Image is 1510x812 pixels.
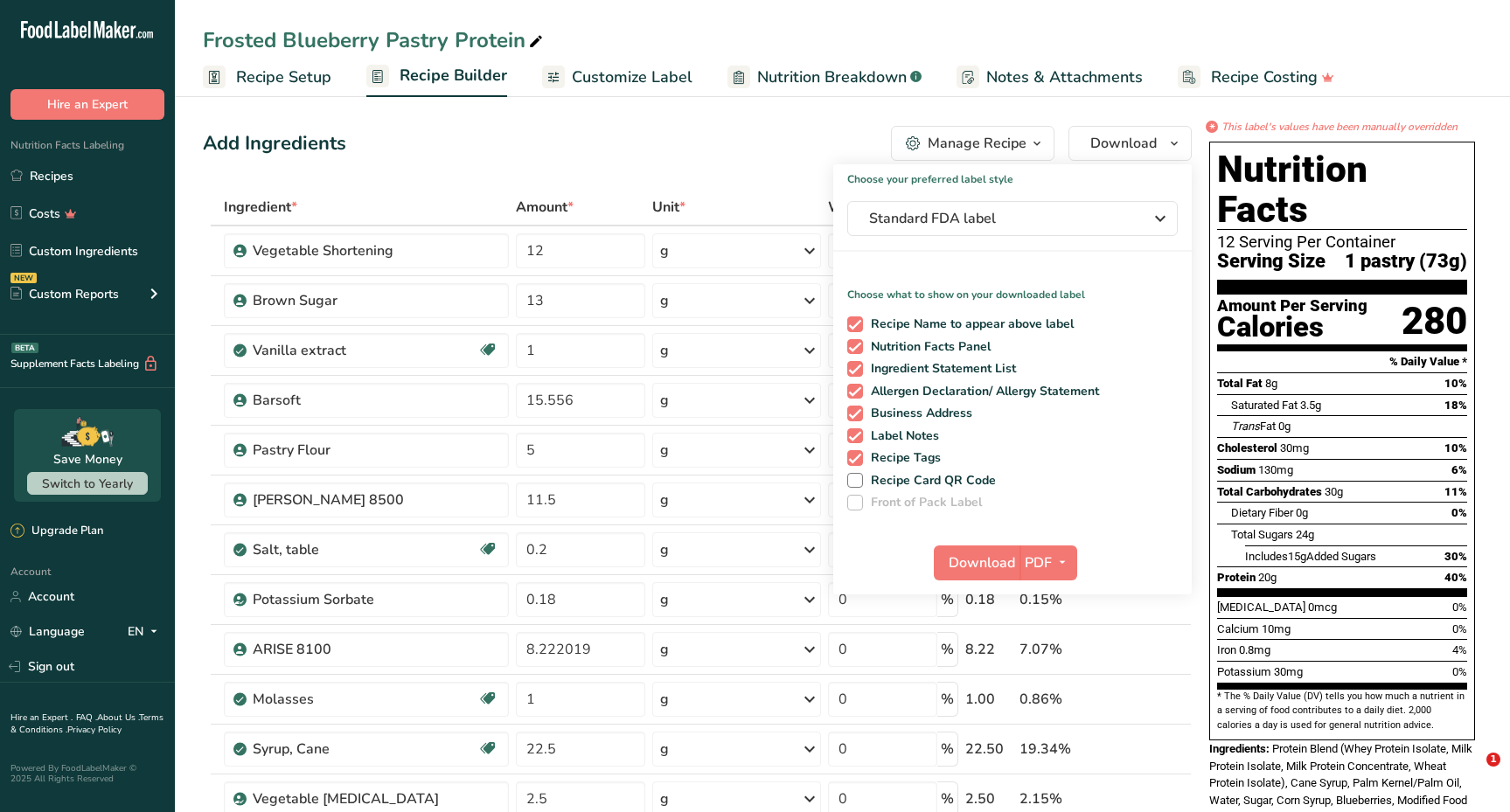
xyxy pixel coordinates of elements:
[1217,298,1367,315] div: Amount Per Serving
[1090,133,1157,154] span: Download
[1444,485,1467,498] span: 11%
[400,64,507,87] span: Recipe Builder
[1217,351,1467,372] section: % Daily Value *
[10,763,164,784] div: Powered By FoodLabelMaker © 2025 All Rights Reserved
[1345,251,1467,273] span: 1 pastry (73g)
[869,208,1131,229] span: Standard FDA label
[76,711,97,724] a: FAQ .
[1239,643,1270,656] span: 0.8mg
[757,66,907,89] span: Nutrition Breakdown
[965,689,1012,710] div: 1.00
[660,440,669,461] div: g
[1296,528,1314,541] span: 24g
[253,539,471,560] div: Salt, table
[660,489,669,510] div: g
[1231,506,1293,519] span: Dietary Fiber
[863,473,997,489] span: Recipe Card QR Code
[27,472,148,495] button: Switch to Yearly
[863,339,992,355] span: Nutrition Facts Panel
[203,24,546,56] div: Frosted Blueberry Pastry Protein
[660,739,669,760] div: g
[660,290,669,311] div: g
[10,711,164,736] a: Terms & Conditions .
[10,523,103,540] div: Upgrade Plan
[891,126,1054,161] button: Manage Recipe
[10,285,119,303] div: Custom Reports
[1296,506,1308,519] span: 0g
[1444,399,1467,412] span: 18%
[1019,788,1109,809] div: 2.15%
[828,197,892,218] div: Waste
[11,343,38,353] div: BETA
[863,450,942,466] span: Recipe Tags
[10,273,37,283] div: NEW
[1245,550,1376,563] span: Includes Added Sugars
[1019,639,1109,660] div: 7.07%
[542,58,692,97] a: Customize Label
[253,739,471,760] div: Syrup, Cane
[97,711,139,724] a: About Us .
[1211,66,1318,89] span: Recipe Costing
[863,361,1017,377] span: Ingredient Statement List
[863,316,1075,332] span: Recipe Name to appear above label
[1068,126,1192,161] button: Download
[965,788,1012,809] div: 2.50
[660,240,669,261] div: g
[253,240,471,261] div: Vegetable Shortening
[253,290,471,311] div: Brown Sugar
[1217,463,1256,476] span: Sodium
[1019,589,1109,610] div: 0.15%
[253,489,471,510] div: [PERSON_NAME] 8500
[934,545,1019,580] button: Download
[660,689,669,710] div: g
[1019,545,1077,580] button: PDF
[224,197,297,218] span: Ingredient
[1019,689,1109,710] div: 0.86%
[1452,643,1467,656] span: 4%
[128,621,164,642] div: EN
[572,66,692,89] span: Customize Label
[1444,441,1467,455] span: 10%
[1231,528,1293,541] span: Total Sugars
[965,589,1012,610] div: 0.18
[1451,753,1493,795] iframe: Intercom live chat
[863,406,973,421] span: Business Address
[1217,571,1256,584] span: Protein
[1217,643,1236,656] span: Iron
[1325,485,1343,498] span: 30g
[1019,739,1109,760] div: 19.34%
[1217,485,1322,498] span: Total Carbohydrates
[1288,550,1306,563] span: 15g
[833,164,1192,187] h1: Choose your preferred label style
[1402,298,1467,344] div: 280
[42,475,133,492] span: Switch to Yearly
[253,639,471,660] div: ARISE 8100
[863,384,1100,399] span: Allergen Declaration/ Allergy Statement
[1451,506,1467,519] span: 0%
[516,197,574,218] span: Amount
[253,440,471,461] div: Pastry Flour
[1217,315,1367,340] div: Calories
[10,711,73,724] a: Hire an Expert .
[1444,571,1467,584] span: 40%
[10,89,164,120] button: Hire an Expert
[1308,600,1337,614] span: 0mcg
[660,340,669,361] div: g
[965,639,1012,660] div: 8.22
[1486,753,1500,767] span: 1
[1217,377,1263,390] span: Total Fat
[1231,420,1276,433] span: Fat
[863,428,940,444] span: Label Notes
[366,56,507,98] a: Recipe Builder
[1444,550,1467,563] span: 30%
[1265,377,1277,390] span: 8g
[660,639,669,660] div: g
[1444,377,1467,390] span: 10%
[1217,233,1467,251] div: 12 Serving Per Container
[965,739,1012,760] div: 22.50
[1451,463,1467,476] span: 6%
[1217,251,1326,273] span: Serving Size
[1262,622,1291,635] span: 10mg
[1217,600,1305,614] span: [MEDICAL_DATA]
[253,788,471,809] div: Vegetable [MEDICAL_DATA]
